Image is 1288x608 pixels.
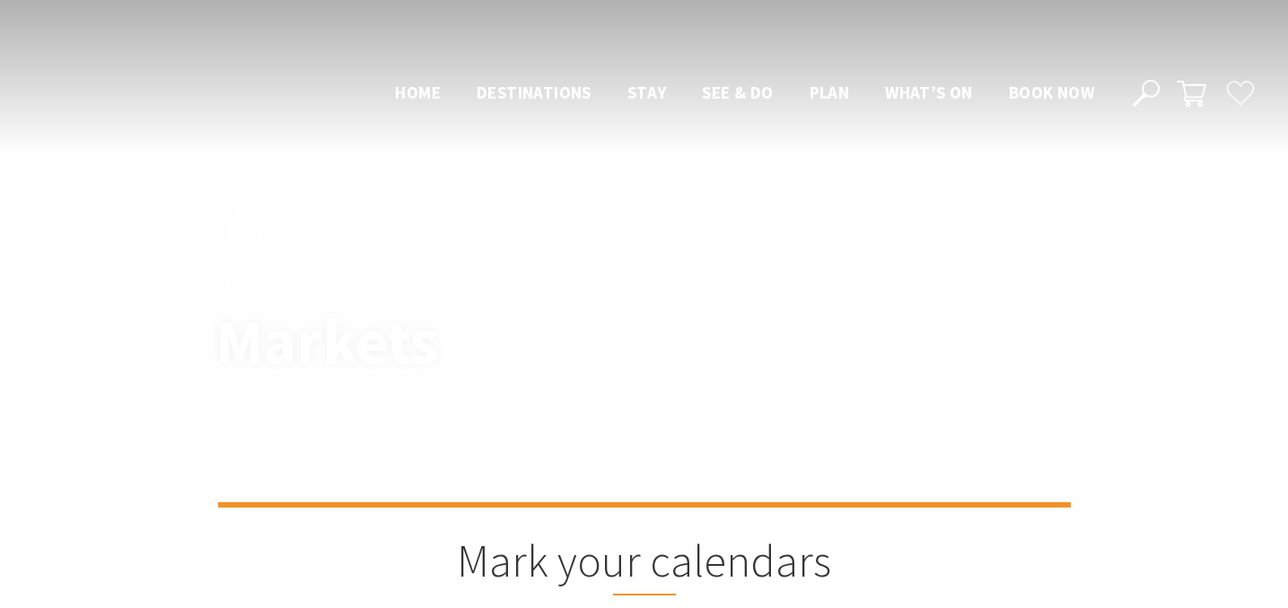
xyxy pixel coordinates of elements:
a: What’s On [270,276,343,296]
a: Home [216,276,255,296]
span: See & Do [702,82,773,103]
nav: Main Menu [377,79,1112,109]
span: What’s On [885,82,973,103]
span: Plan [810,82,850,103]
h1: Markets [216,307,723,376]
span: Book now [1009,82,1094,103]
span: Home [395,82,441,103]
h2: Mark your calendars [308,534,981,595]
li: Markets [361,274,421,298]
span: Destinations [477,82,591,103]
span: Stay [627,82,667,103]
